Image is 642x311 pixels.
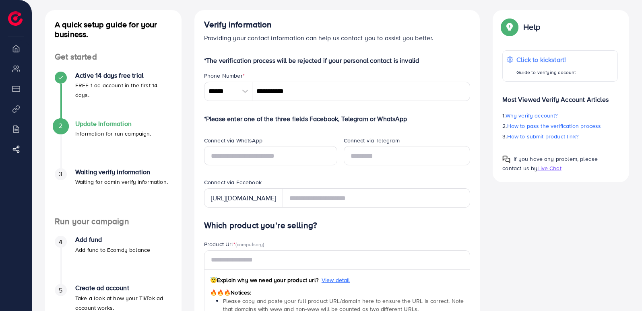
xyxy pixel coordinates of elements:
h4: Waiting verify information [75,168,168,176]
span: (compulsory) [235,241,264,248]
img: Popup guide [502,155,510,163]
span: 3 [59,169,62,179]
p: Click to kickstart! [516,55,576,64]
p: 2. [502,121,618,131]
span: How to pass the verification process [507,122,601,130]
p: Most Viewed Verify Account Articles [502,88,618,104]
span: How to submit product link? [507,132,578,140]
span: If you have any problem, please contact us by [502,155,598,172]
h4: Which product you’re selling? [204,220,471,231]
label: Product Url [204,240,264,248]
span: Notices: [210,288,252,297]
p: 1. [502,111,618,120]
div: [URL][DOMAIN_NAME] [204,188,283,208]
span: Live Chat [537,164,561,172]
p: Guide to verifying account [516,68,576,77]
h4: Add fund [75,236,150,243]
p: Providing your contact information can help us contact you to assist you better. [204,33,471,43]
span: 😇 [210,276,217,284]
p: Information for run campaign. [75,129,151,138]
label: Connect via Telegram [344,136,400,144]
h4: Active 14 days free trial [75,72,172,79]
span: 5 [59,286,62,295]
li: Update Information [45,120,182,168]
p: Add fund to Ecomdy balance [75,245,150,255]
p: 3. [502,132,618,141]
h4: Verify information [204,20,471,30]
h4: Create ad account [75,284,172,292]
span: 4 [59,237,62,247]
h4: Run your campaign [45,216,182,227]
span: Explain why we need your product url? [210,276,318,284]
iframe: Chat [608,275,636,305]
h4: Update Information [75,120,151,128]
p: Waiting for admin verify information. [75,177,168,187]
p: *The verification process will be rejected if your personal contact is invalid [204,56,471,65]
h4: A quick setup guide for your business. [45,20,182,39]
h4: Get started [45,52,182,62]
label: Phone Number [204,72,245,80]
label: Connect via Facebook [204,178,262,186]
p: Help [523,22,540,32]
p: *Please enter one of the three fields Facebook, Telegram or WhatsApp [204,114,471,124]
span: 2 [59,121,62,130]
li: Waiting verify information [45,168,182,216]
p: FREE 1 ad account in the first 14 days. [75,80,172,100]
li: Active 14 days free trial [45,72,182,120]
label: Connect via WhatsApp [204,136,262,144]
img: Popup guide [502,20,517,34]
span: Why verify account? [506,111,558,119]
span: View detail [322,276,350,284]
img: logo [8,11,23,26]
span: 🔥🔥🔥 [210,288,231,297]
li: Add fund [45,236,182,284]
